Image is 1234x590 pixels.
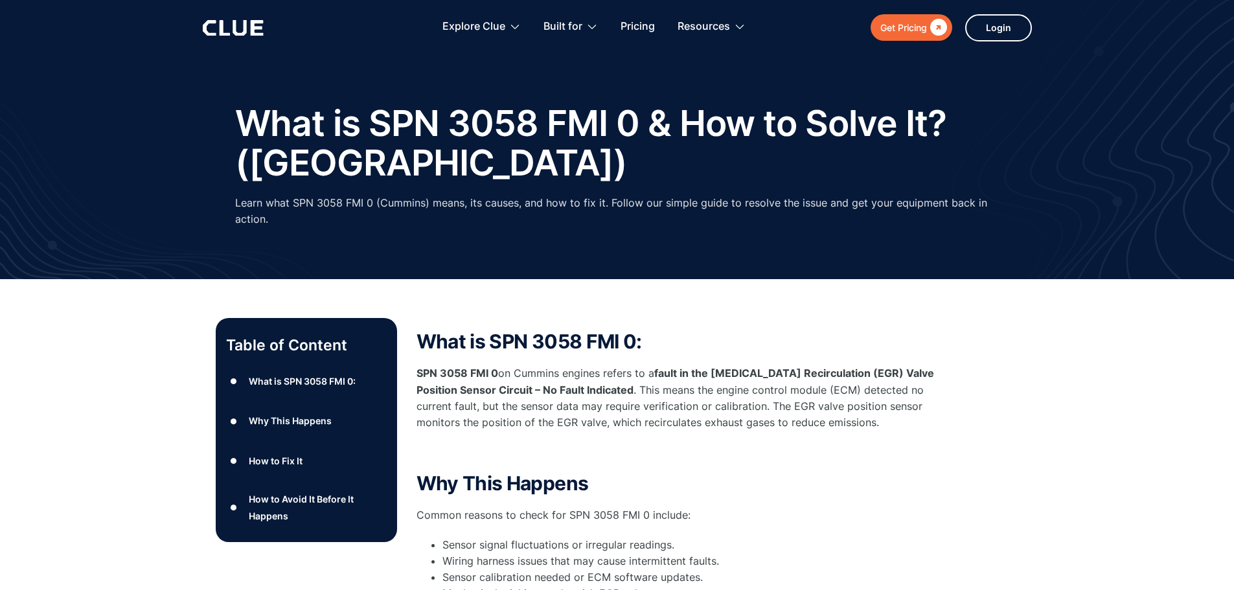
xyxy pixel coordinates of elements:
[543,6,582,47] div: Built for
[417,444,935,460] p: ‍
[417,367,498,380] strong: SPN 3058 FMI 0
[226,335,387,356] p: Table of Content
[249,491,386,523] div: How to Avoid It Before It Happens
[442,6,521,47] div: Explore Clue
[249,453,303,469] div: How to Fix It
[226,372,387,391] a: ●What is SPN 3058 FMI 0:
[226,372,242,391] div: ●
[442,569,935,585] li: Sensor calibration needed or ECM software updates.
[927,19,947,36] div: 
[417,367,934,396] strong: fault in the [MEDICAL_DATA] Recirculation (EGR) Valve Position Sensor Circuit – No Fault Indicated
[442,6,505,47] div: Explore Clue
[678,6,730,47] div: Resources
[417,507,935,523] p: Common reasons to check for SPN 3058 FMI 0 include:
[249,373,356,389] div: What is SPN 3058 FMI 0:
[249,413,332,429] div: Why This Happens
[543,6,598,47] div: Built for
[871,14,952,41] a: Get Pricing
[226,498,242,517] div: ●
[417,365,935,431] p: on Cummins engines refers to a . This means the engine control module (ECM) detected no current f...
[880,19,927,36] div: Get Pricing
[226,411,242,431] div: ●
[235,104,1000,182] h1: What is SPN 3058 FMI 0 & How to Solve It? ([GEOGRAPHIC_DATA])
[226,451,242,471] div: ●
[442,553,935,569] li: Wiring harness issues that may cause intermittent faults.
[226,491,387,523] a: ●How to Avoid It Before It Happens
[417,330,642,353] strong: What is SPN 3058 FMI 0:
[226,451,387,471] a: ●How to Fix It
[621,6,655,47] a: Pricing
[965,14,1032,41] a: Login
[235,195,1000,227] p: Learn what SPN 3058 FMI 0 (Cummins) means, its causes, and how to fix it. Follow our simple guide...
[678,6,746,47] div: Resources
[226,411,387,431] a: ●Why This Happens
[417,471,589,495] strong: Why This Happens
[442,537,935,553] li: Sensor signal fluctuations or irregular readings.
